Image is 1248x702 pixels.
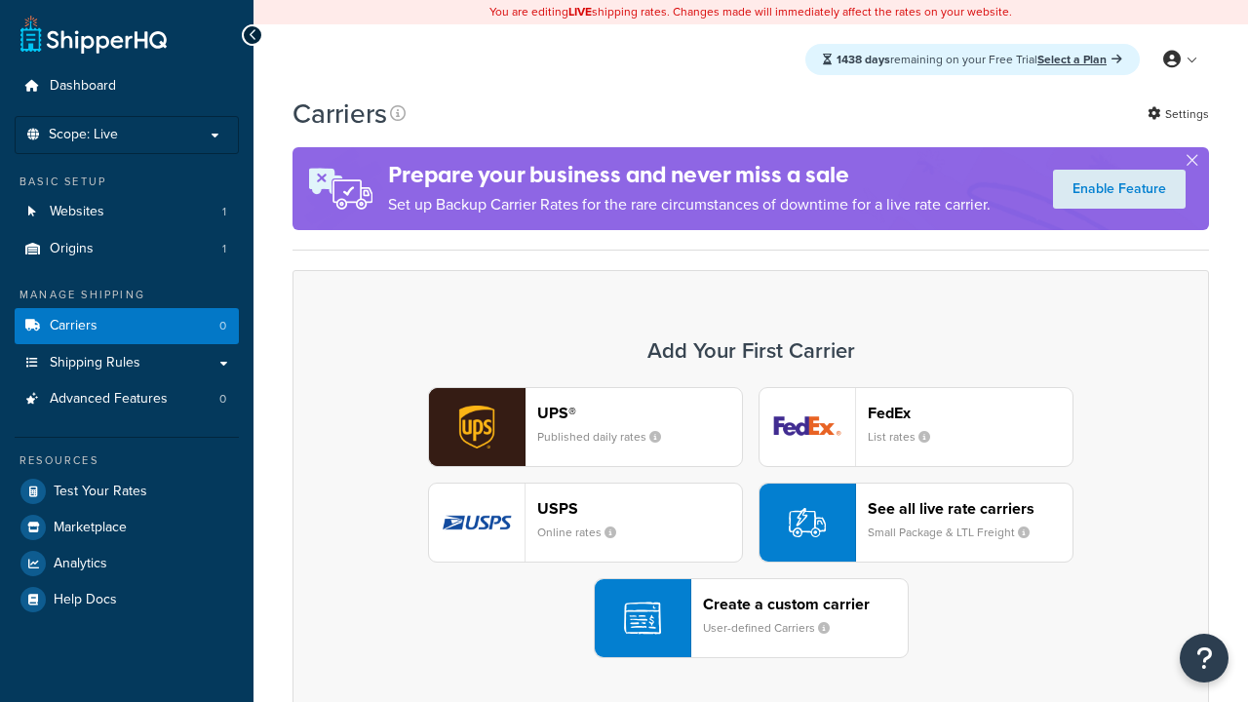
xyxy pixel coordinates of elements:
small: Online rates [537,524,632,541]
a: Help Docs [15,582,239,617]
span: 0 [219,318,226,334]
a: ShipperHQ Home [20,15,167,54]
h3: Add Your First Carrier [313,339,1189,363]
button: ups logoUPS®Published daily rates [428,387,743,467]
button: Create a custom carrierUser-defined Carriers [594,578,909,658]
img: icon-carrier-liverate-becf4550.svg [789,504,826,541]
a: Settings [1148,100,1209,128]
span: 1 [222,241,226,257]
span: Origins [50,241,94,257]
div: Resources [15,452,239,469]
img: icon-carrier-custom-c93b8a24.svg [624,600,661,637]
header: USPS [537,499,742,518]
span: Scope: Live [49,127,118,143]
span: Advanced Features [50,391,168,408]
a: Test Your Rates [15,474,239,509]
a: Dashboard [15,68,239,104]
img: ups logo [429,388,525,466]
button: usps logoUSPSOnline rates [428,483,743,563]
span: Analytics [54,556,107,572]
a: Websites 1 [15,194,239,230]
header: Create a custom carrier [703,595,908,613]
header: UPS® [537,404,742,422]
div: remaining on your Free Trial [805,44,1140,75]
img: fedEx logo [760,388,855,466]
a: Carriers 0 [15,308,239,344]
button: Open Resource Center [1180,634,1228,682]
span: Help Docs [54,592,117,608]
header: See all live rate carriers [868,499,1072,518]
span: Carriers [50,318,97,334]
b: LIVE [568,3,592,20]
span: Websites [50,204,104,220]
a: Marketplace [15,510,239,545]
h1: Carriers [292,95,387,133]
div: Basic Setup [15,174,239,190]
span: 0 [219,391,226,408]
span: Test Your Rates [54,484,147,500]
header: FedEx [868,404,1072,422]
a: Origins 1 [15,231,239,267]
li: Origins [15,231,239,267]
span: 1 [222,204,226,220]
small: List rates [868,428,946,446]
span: Marketplace [54,520,127,536]
a: Shipping Rules [15,345,239,381]
span: Dashboard [50,78,116,95]
button: fedEx logoFedExList rates [759,387,1073,467]
small: Small Package & LTL Freight [868,524,1045,541]
a: Analytics [15,546,239,581]
h4: Prepare your business and never miss a sale [388,159,991,191]
li: Websites [15,194,239,230]
li: Carriers [15,308,239,344]
strong: 1438 days [837,51,890,68]
span: Shipping Rules [50,355,140,371]
a: Advanced Features 0 [15,381,239,417]
p: Set up Backup Carrier Rates for the rare circumstances of downtime for a live rate carrier. [388,191,991,218]
li: Advanced Features [15,381,239,417]
a: Select a Plan [1037,51,1122,68]
small: User-defined Carriers [703,619,845,637]
img: usps logo [429,484,525,562]
a: Enable Feature [1053,170,1186,209]
small: Published daily rates [537,428,677,446]
button: See all live rate carriersSmall Package & LTL Freight [759,483,1073,563]
div: Manage Shipping [15,287,239,303]
img: ad-rules-rateshop-fe6ec290ccb7230408bd80ed9643f0289d75e0ffd9eb532fc0e269fcd187b520.png [292,147,388,230]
